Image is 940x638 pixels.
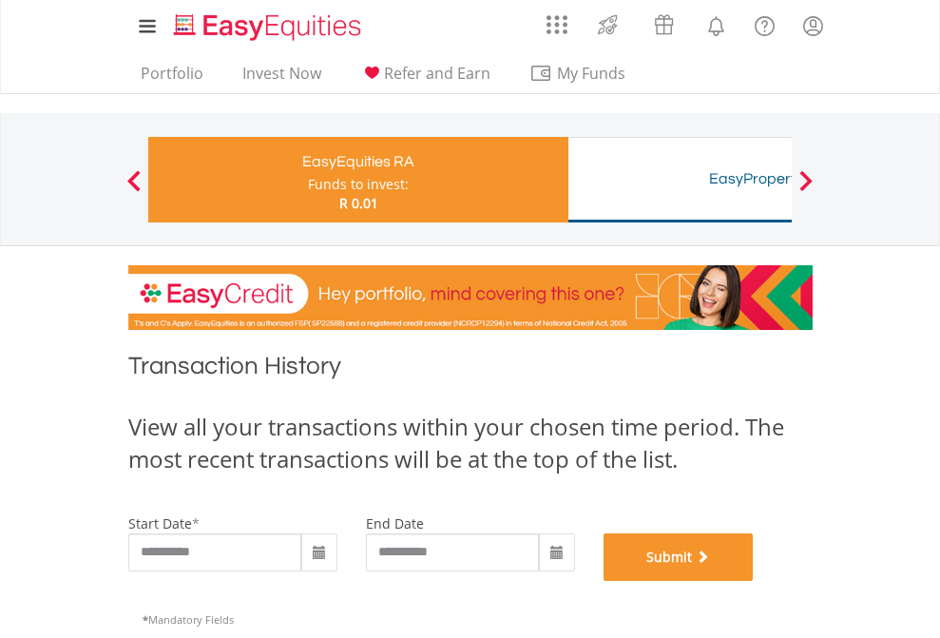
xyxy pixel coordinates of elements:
[166,5,369,43] a: Home page
[235,64,329,93] a: Invest Now
[128,411,813,476] div: View all your transactions within your chosen time period. The most recent transactions will be a...
[384,63,490,84] span: Refer and Earn
[604,533,754,581] button: Submit
[115,180,153,199] button: Previous
[133,64,211,93] a: Portfolio
[740,5,789,43] a: FAQ's and Support
[160,148,557,175] div: EasyEquities RA
[529,61,654,86] span: My Funds
[128,349,813,392] h1: Transaction History
[547,14,567,35] img: grid-menu-icon.svg
[143,612,234,627] span: Mandatory Fields
[636,5,692,40] a: Vouchers
[592,10,623,40] img: thrive-v2.svg
[692,5,740,43] a: Notifications
[534,5,580,35] a: AppsGrid
[787,180,825,199] button: Next
[648,10,680,40] img: vouchers-v2.svg
[170,11,369,43] img: EasyEquities_Logo.png
[366,514,424,532] label: end date
[128,514,192,532] label: start date
[308,175,409,194] div: Funds to invest:
[339,194,378,212] span: R 0.01
[789,5,837,47] a: My Profile
[128,265,813,330] img: EasyCredit Promotion Banner
[353,64,498,93] a: Refer and Earn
